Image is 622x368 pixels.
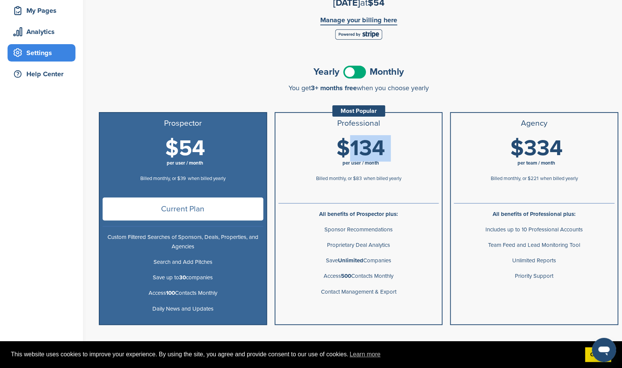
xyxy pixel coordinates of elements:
[8,65,75,83] a: Help Center
[140,176,186,182] span: Billed monthly, or $39
[166,289,175,296] b: 100
[518,160,555,166] span: per team / month
[454,119,614,128] h3: Agency
[103,257,263,267] p: Search and Add Pitches
[338,257,363,264] b: Unlimited
[11,67,75,81] div: Help Center
[99,84,618,92] div: You get when you choose yearly
[311,84,357,92] span: 3+ months free
[8,2,75,19] a: My Pages
[592,338,616,362] iframe: Button to launch messaging window
[341,273,351,279] b: 500
[335,29,382,40] img: Stripe
[11,349,579,360] span: This website uses cookies to improve your experience. By using the site, you agree and provide co...
[103,273,263,282] p: Save up to companies
[320,17,397,25] a: Manage your billing here
[103,119,263,128] h3: Prospector
[540,176,578,182] span: when billed yearly
[510,135,563,162] span: $334
[454,256,614,265] p: Unlimited Reports
[103,197,263,220] span: Current Plan
[167,160,203,166] span: per user / month
[454,240,614,250] p: Team Feed and Lead Monitoring Tool
[454,225,614,234] p: Includes up to 10 Professional Accounts
[8,23,75,40] a: Analytics
[349,349,382,360] a: learn more about cookies
[370,67,404,77] span: Monthly
[319,211,398,217] b: All benefits of Prospector plus:
[278,225,439,234] p: Sponsor Recommendations
[103,233,263,251] p: Custom Filtered Searches of Sponsors, Deals, Properties, and Agencies
[278,256,439,265] p: Save Companies
[336,135,385,162] span: $134
[454,271,614,281] p: Priority Support
[165,135,205,162] span: $54
[278,287,439,297] p: Contact Management & Export
[332,105,385,117] div: Most Popular
[313,67,339,77] span: Yearly
[8,44,75,62] a: Settings
[188,176,226,182] span: when billed yearly
[103,304,263,314] p: Daily News and Updates
[493,211,576,217] b: All benefits of Professional plus:
[342,160,379,166] span: per user / month
[278,240,439,250] p: Proprietary Deal Analytics
[278,119,439,128] h3: Professional
[103,288,263,298] p: Access Contacts Monthly
[11,46,75,60] div: Settings
[364,176,401,182] span: when billed yearly
[179,274,186,281] b: 30
[278,271,439,281] p: Access Contacts Monthly
[491,176,538,182] span: Billed monthly, or $221
[585,347,611,362] a: dismiss cookie message
[11,25,75,38] div: Analytics
[11,4,75,17] div: My Pages
[316,176,362,182] span: Billed monthly, or $83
